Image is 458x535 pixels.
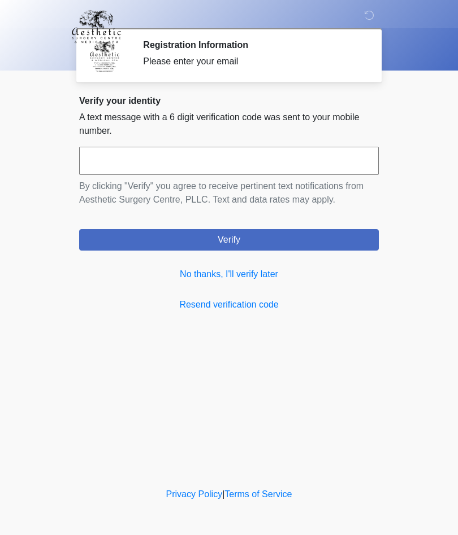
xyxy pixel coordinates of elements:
[166,489,223,499] a: Privacy Policy
[79,111,379,138] p: A text message with a 6 digit verification code was sent to your mobile number.
[79,267,379,281] a: No thanks, I'll verify later
[222,489,224,499] a: |
[224,489,292,499] a: Terms of Service
[79,95,379,106] h2: Verify your identity
[88,40,122,73] img: Agent Avatar
[68,8,125,45] img: Aesthetic Surgery Centre, PLLC Logo
[143,55,362,68] div: Please enter your email
[79,298,379,312] a: Resend verification code
[79,179,379,207] p: By clicking "Verify" you agree to receive pertinent text notifications from Aesthetic Surgery Cen...
[79,229,379,251] button: Verify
